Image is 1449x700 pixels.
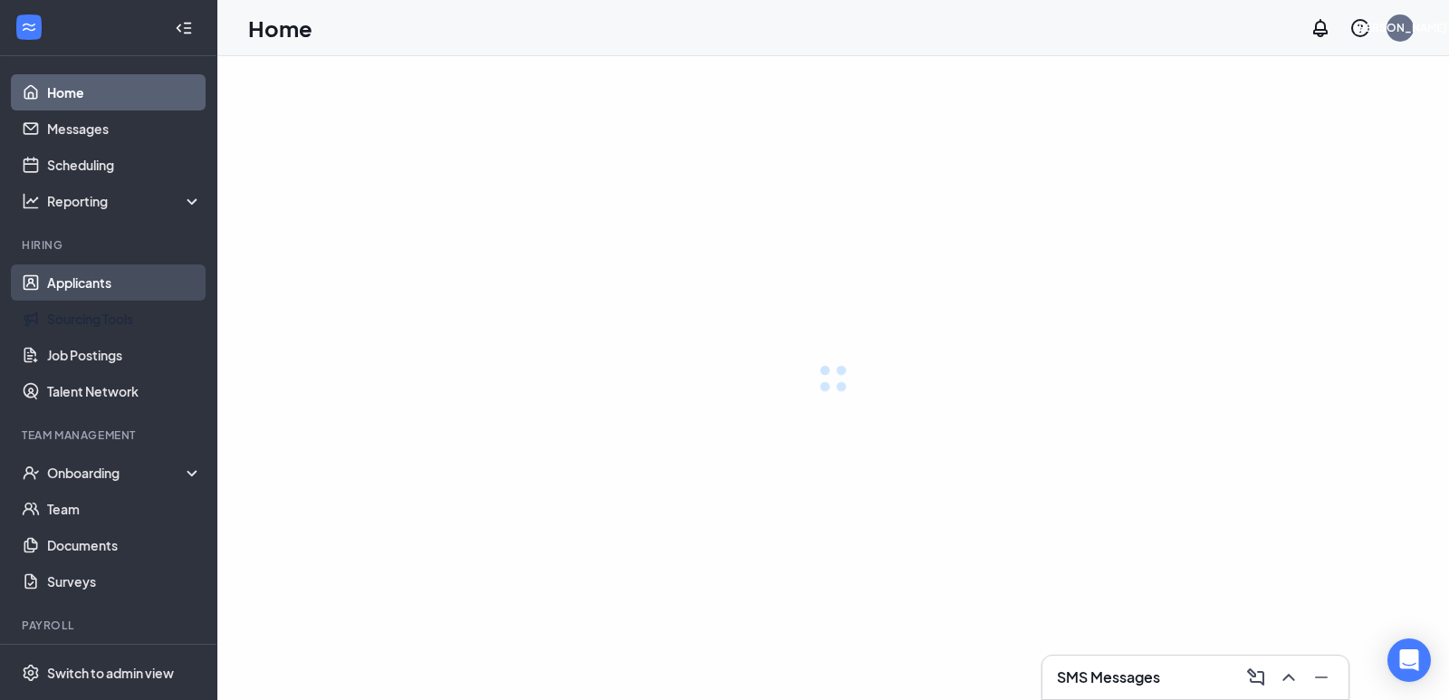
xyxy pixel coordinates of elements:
[47,301,202,337] a: Sourcing Tools
[1354,20,1447,35] div: [PERSON_NAME]
[1310,17,1331,39] svg: Notifications
[22,237,198,253] div: Hiring
[47,147,202,183] a: Scheduling
[248,13,312,43] h1: Home
[1240,663,1269,692] button: ComposeMessage
[22,618,198,633] div: Payroll
[22,464,40,482] svg: UserCheck
[47,527,202,563] a: Documents
[47,337,202,373] a: Job Postings
[1310,666,1332,688] svg: Minimize
[47,491,202,527] a: Team
[47,74,202,110] a: Home
[47,264,202,301] a: Applicants
[1057,667,1160,687] h3: SMS Messages
[1349,17,1371,39] svg: QuestionInfo
[175,19,193,37] svg: Collapse
[47,192,203,210] div: Reporting
[47,464,203,482] div: Onboarding
[20,18,38,36] svg: WorkstreamLogo
[1305,663,1334,692] button: Minimize
[22,192,40,210] svg: Analysis
[22,664,40,682] svg: Settings
[47,563,202,599] a: Surveys
[1245,666,1267,688] svg: ComposeMessage
[1278,666,1300,688] svg: ChevronUp
[47,664,174,682] div: Switch to admin view
[47,373,202,409] a: Talent Network
[1272,663,1301,692] button: ChevronUp
[22,427,198,443] div: Team Management
[47,110,202,147] a: Messages
[1387,638,1431,682] div: Open Intercom Messenger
